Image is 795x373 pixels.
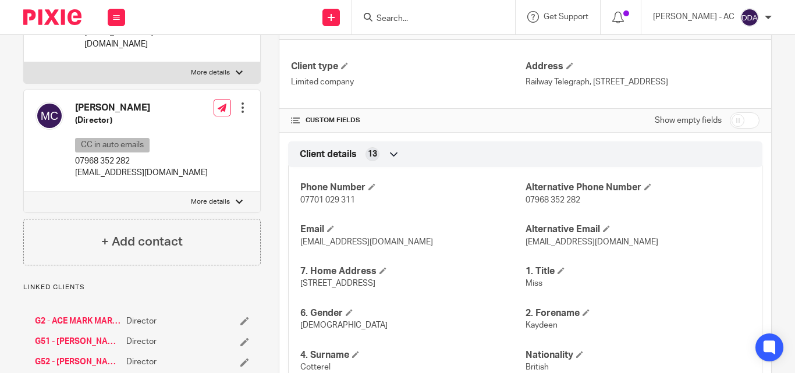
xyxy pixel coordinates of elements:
[300,223,525,236] h4: Email
[126,336,157,347] span: Director
[526,76,759,88] p: Railway Telegraph, [STREET_ADDRESS]
[526,223,750,236] h4: Alternative Email
[36,102,63,130] img: svg%3E
[300,279,375,287] span: [STREET_ADDRESS]
[101,233,183,251] h4: + Add contact
[291,61,525,73] h4: Client type
[75,102,208,114] h4: [PERSON_NAME]
[526,363,549,371] span: British
[191,197,230,207] p: More details
[300,307,525,319] h4: 6. Gender
[75,155,208,167] p: 07968 352 282
[300,148,357,161] span: Client details
[740,8,759,27] img: svg%3E
[291,76,525,88] p: Limited company
[544,13,588,21] span: Get Support
[23,283,261,292] p: Linked clients
[300,196,355,204] span: 07701 029 311
[191,68,230,77] p: More details
[375,14,480,24] input: Search
[75,115,208,126] h5: (Director)
[126,315,157,327] span: Director
[526,182,750,194] h4: Alternative Phone Number
[300,363,331,371] span: Cotterel
[300,321,388,329] span: [DEMOGRAPHIC_DATA]
[75,167,208,179] p: [EMAIL_ADDRESS][DOMAIN_NAME]
[526,307,750,319] h4: 2. Forename
[23,9,81,25] img: Pixie
[368,148,377,160] span: 13
[655,115,722,126] label: Show empty fields
[526,321,558,329] span: Kaydeen
[84,26,214,50] p: [EMAIL_ADDRESS][DOMAIN_NAME]
[35,315,120,327] a: G2 - ACE MARK MARKETING LIMITED
[126,356,157,368] span: Director
[291,116,525,125] h4: CUSTOM FIELDS
[526,349,750,361] h4: Nationality
[653,11,734,23] p: [PERSON_NAME] - AC
[526,196,580,204] span: 07968 352 282
[35,356,120,368] a: G52 - [PERSON_NAME]
[526,61,759,73] h4: Address
[300,265,525,278] h4: 7. Home Address
[35,336,120,347] a: G51 - [PERSON_NAME]
[526,265,750,278] h4: 1. Title
[300,238,433,246] span: [EMAIL_ADDRESS][DOMAIN_NAME]
[75,138,150,152] p: CC in auto emails
[526,279,542,287] span: Miss
[300,349,525,361] h4: 4. Surname
[300,182,525,194] h4: Phone Number
[526,238,658,246] span: [EMAIL_ADDRESS][DOMAIN_NAME]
